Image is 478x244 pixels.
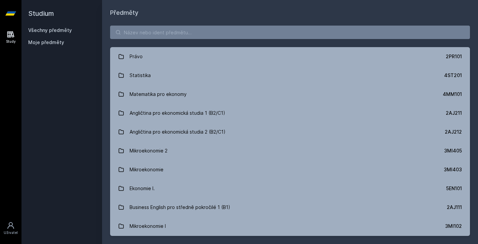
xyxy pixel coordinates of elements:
a: Study [1,27,20,47]
div: Ekonomie I. [130,182,155,195]
a: Mikroekonomie 2 3MI405 [110,141,470,160]
a: Mikroekonomie I 3MI102 [110,217,470,236]
a: Angličtina pro ekonomická studia 2 (B2/C1) 2AJ212 [110,123,470,141]
div: 2PR101 [446,53,462,60]
a: Angličtina pro ekonomická studia 1 (B2/C1) 2AJ211 [110,104,470,123]
div: 2AJ212 [445,129,462,135]
div: 3MI102 [445,223,462,230]
h1: Předměty [110,8,470,18]
div: Uživatel [4,230,18,235]
div: 2AJ111 [447,204,462,211]
div: 2AJ211 [446,110,462,116]
div: 3MI405 [444,147,462,154]
div: Angličtina pro ekonomická studia 1 (B2/C1) [130,106,225,120]
div: Mikroekonomie [130,163,163,176]
a: Mikroekonomie 3MI403 [110,160,470,179]
div: Matematika pro ekonomy [130,88,187,101]
div: Angličtina pro ekonomická studia 2 (B2/C1) [130,125,226,139]
div: Statistika [130,69,151,82]
div: 4ST201 [444,72,462,79]
div: Mikroekonomie 2 [130,144,168,158]
a: Statistika 4ST201 [110,66,470,85]
div: Právo [130,50,143,63]
input: Název nebo ident předmětu… [110,26,470,39]
div: 4MM101 [443,91,462,98]
a: Právo 2PR101 [110,47,470,66]
div: Mikroekonomie I [130,219,166,233]
a: Všechny předměty [28,27,72,33]
span: Moje předměty [28,39,64,46]
a: Matematika pro ekonomy 4MM101 [110,85,470,104]
div: 3MI403 [444,166,462,173]
a: Uživatel [1,218,20,239]
div: Study [6,39,16,44]
div: Business English pro středně pokročilé 1 (B1) [130,201,230,214]
a: Business English pro středně pokročilé 1 (B1) 2AJ111 [110,198,470,217]
a: Ekonomie I. 5EN101 [110,179,470,198]
div: 5EN101 [446,185,462,192]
